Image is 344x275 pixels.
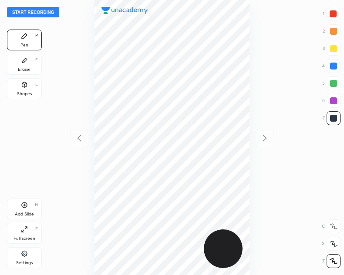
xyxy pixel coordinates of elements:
div: 2 [323,24,341,38]
div: Full screen [13,236,35,241]
div: E [35,58,38,62]
div: 6 [322,94,341,108]
div: H [35,202,38,207]
div: 5 [322,76,341,90]
div: P [35,33,38,38]
div: X [322,237,341,251]
div: Z [322,254,341,268]
div: Pen [20,43,28,47]
div: C [322,219,341,233]
div: 3 [323,42,341,56]
div: 4 [322,59,341,73]
div: Add Slide [15,212,34,216]
div: Eraser [18,67,31,72]
div: Settings [16,261,33,265]
div: F [35,227,38,231]
div: 7 [323,111,341,125]
button: Start recording [7,7,59,17]
div: 1 [323,7,340,21]
div: L [35,82,38,86]
img: logo.38c385cc.svg [101,7,148,14]
div: Shapes [17,92,32,96]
